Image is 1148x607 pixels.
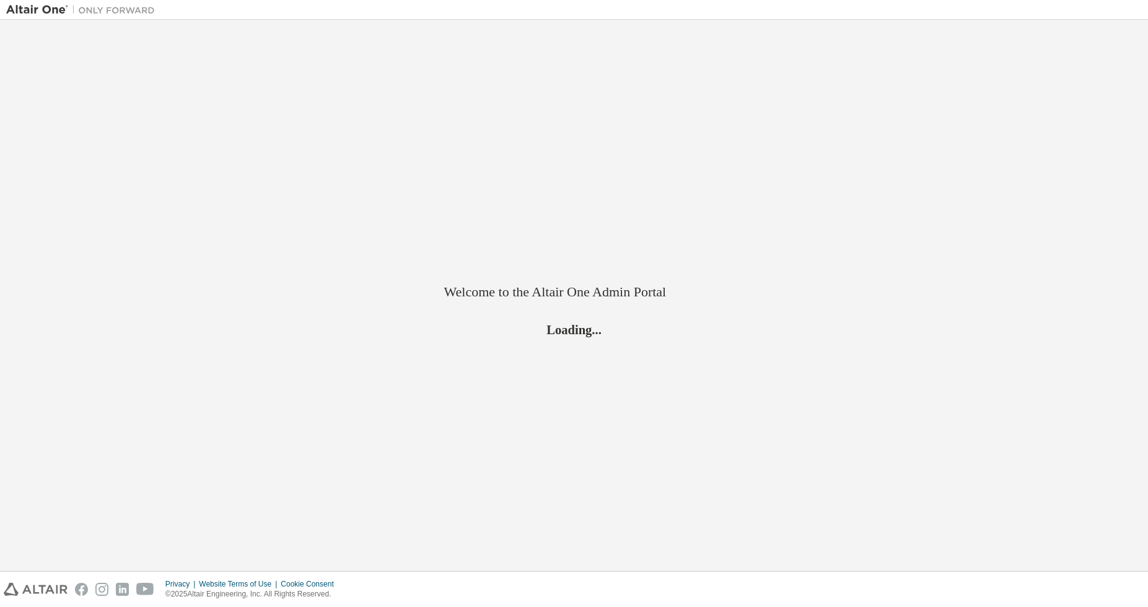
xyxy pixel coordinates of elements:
[199,579,281,589] div: Website Terms of Use
[444,283,704,301] h2: Welcome to the Altair One Admin Portal
[75,583,88,596] img: facebook.svg
[4,583,68,596] img: altair_logo.svg
[165,579,199,589] div: Privacy
[6,4,161,16] img: Altair One
[165,589,341,600] p: © 2025 Altair Engineering, Inc. All Rights Reserved.
[444,321,704,337] h2: Loading...
[116,583,129,596] img: linkedin.svg
[95,583,108,596] img: instagram.svg
[281,579,341,589] div: Cookie Consent
[136,583,154,596] img: youtube.svg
